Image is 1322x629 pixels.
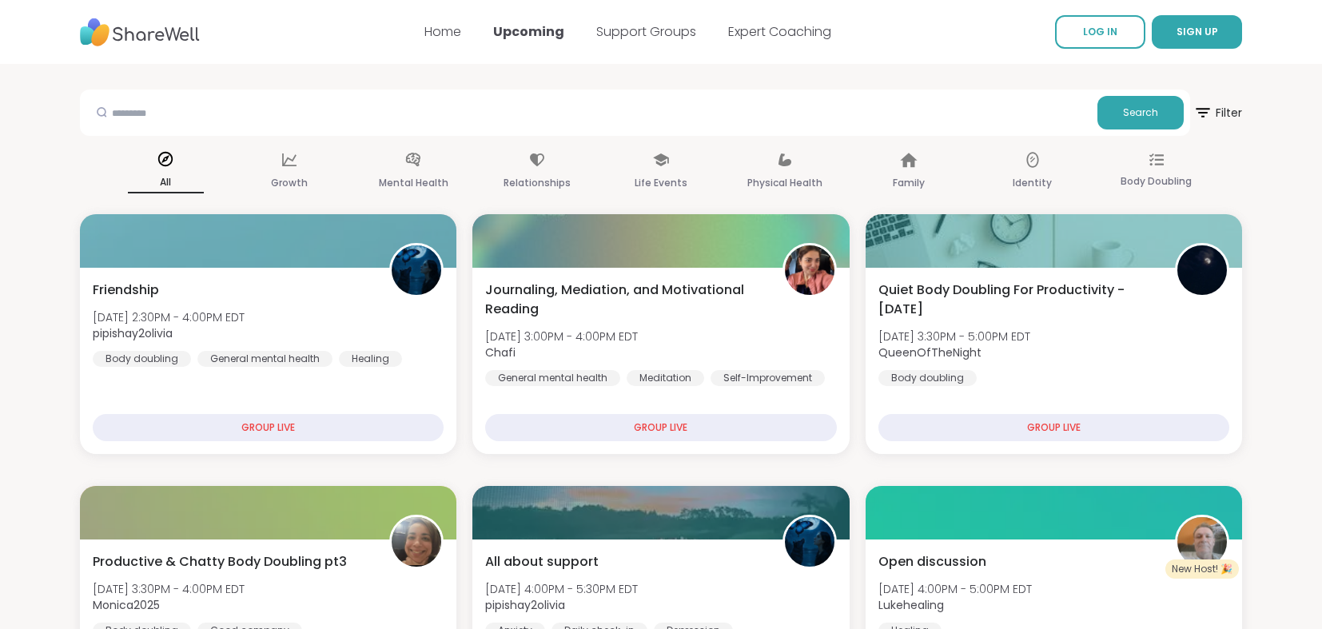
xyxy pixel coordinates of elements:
a: Home [424,22,461,41]
div: General mental health [197,351,332,367]
button: Search [1097,96,1184,129]
span: Filter [1193,94,1242,132]
div: New Host! 🎉 [1165,559,1239,579]
span: LOG IN [1083,25,1117,38]
a: Upcoming [493,22,564,41]
span: SIGN UP [1177,25,1218,38]
img: pipishay2olivia [785,517,834,567]
p: Physical Health [747,173,822,193]
span: Search [1123,105,1158,120]
p: Identity [1013,173,1052,193]
b: pipishay2olivia [485,597,565,613]
a: Support Groups [596,22,696,41]
img: Lukehealing [1177,517,1227,567]
p: Body Doubling [1121,172,1192,191]
div: General mental health [485,370,620,386]
span: All about support [485,552,599,571]
div: Healing [339,351,402,367]
b: Chafi [485,344,516,360]
b: Monica2025 [93,597,160,613]
span: [DATE] 3:30PM - 5:00PM EDT [878,328,1030,344]
span: Productive & Chatty Body Doubling pt3 [93,552,347,571]
p: Relationships [504,173,571,193]
span: [DATE] 3:00PM - 4:00PM EDT [485,328,638,344]
img: ShareWell Nav Logo [80,10,200,54]
p: All [128,173,204,193]
p: Life Events [635,173,687,193]
p: Mental Health [379,173,448,193]
a: LOG IN [1055,15,1145,49]
p: Family [893,173,925,193]
span: [DATE] 4:00PM - 5:30PM EDT [485,581,638,597]
img: QueenOfTheNight [1177,245,1227,295]
div: Body doubling [878,370,977,386]
b: pipishay2olivia [93,325,173,341]
span: [DATE] 3:30PM - 4:00PM EDT [93,581,245,597]
span: Open discussion [878,552,986,571]
div: Body doubling [93,351,191,367]
img: pipishay2olivia [392,245,441,295]
div: GROUP LIVE [485,414,836,441]
span: Quiet Body Doubling For Productivity - [DATE] [878,281,1157,319]
img: Monica2025 [392,517,441,567]
span: [DATE] 2:30PM - 4:00PM EDT [93,309,245,325]
b: Lukehealing [878,597,944,613]
b: QueenOfTheNight [878,344,982,360]
img: Chafi [785,245,834,295]
p: Growth [271,173,308,193]
a: Expert Coaching [728,22,831,41]
div: Meditation [627,370,704,386]
span: [DATE] 4:00PM - 5:00PM EDT [878,581,1032,597]
button: SIGN UP [1152,15,1242,49]
div: GROUP LIVE [93,414,444,441]
span: Journaling, Mediation, and Motivational Reading [485,281,764,319]
button: Filter [1193,90,1242,136]
div: GROUP LIVE [878,414,1229,441]
div: Self-Improvement [711,370,825,386]
span: Friendship [93,281,159,300]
